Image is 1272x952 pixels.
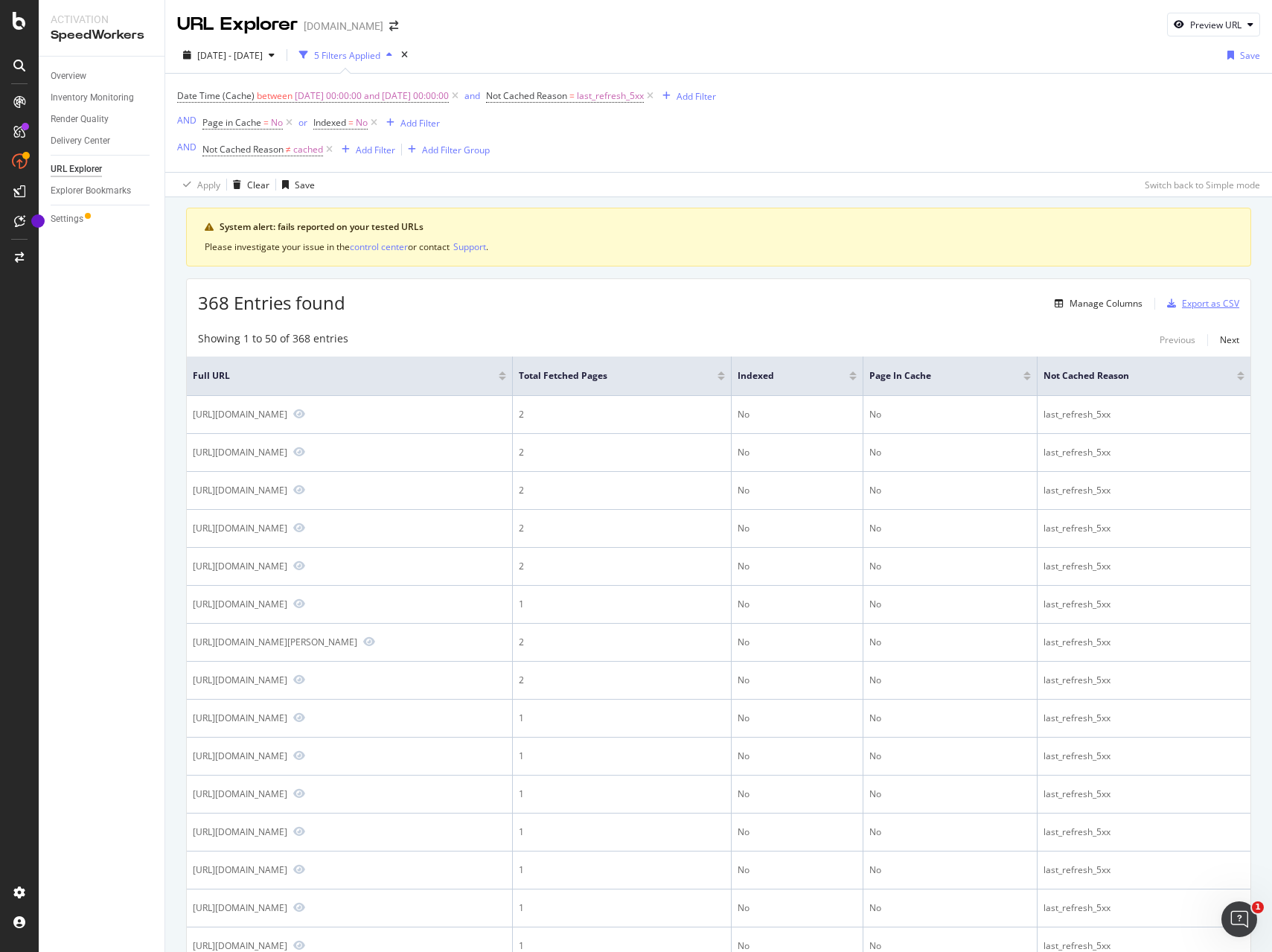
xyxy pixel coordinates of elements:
[738,712,857,725] div: No
[422,144,490,156] div: Add Filter Group
[51,183,154,199] a: Explorer Bookmarks
[1044,598,1244,611] div: last_refresh_5xx
[193,484,287,496] div: [URL][DOMAIN_NAME]
[869,674,1031,687] div: No
[738,369,827,383] span: Indexed
[1139,173,1260,197] button: Switch back to Simple mode
[197,49,263,62] span: [DATE] - [DATE]
[227,173,269,197] button: Clear
[398,48,411,63] div: times
[1220,331,1239,349] button: Next
[869,636,1031,649] div: No
[738,636,857,649] div: No
[51,211,154,227] a: Settings
[738,863,857,877] div: No
[1044,369,1215,383] span: Not Cached Reason
[51,162,102,177] div: URL Explorer
[1044,750,1244,763] div: last_refresh_5xx
[738,788,857,801] div: No
[193,939,287,952] div: [URL][DOMAIN_NAME]
[51,162,154,177] a: URL Explorer
[193,560,287,572] div: [URL][DOMAIN_NAME]
[295,86,449,106] span: [DATE] 00:00:00 and [DATE] 00:00:00
[177,114,196,127] div: AND
[293,674,305,685] a: Preview https://www.sephora.pt/cabelo-c307/?page=13
[293,139,323,160] span: cached
[1252,901,1264,913] span: 1
[205,240,1233,254] div: Please investigate your issue in the or contact .
[1044,863,1244,877] div: last_refresh_5xx
[519,788,725,801] div: 1
[177,113,196,127] button: AND
[738,598,857,611] div: No
[869,560,1031,573] div: No
[293,902,305,913] a: Preview https://www.sephora.pt/produtos-virais/?q=bear
[193,825,287,838] div: [URL][DOMAIN_NAME]
[1221,901,1257,937] iframe: Intercom live chat
[193,598,287,610] div: [URL][DOMAIN_NAME]
[869,825,1031,839] div: No
[51,68,154,84] a: Overview
[51,90,154,106] a: Inventory Monitoring
[1220,333,1239,346] div: Next
[193,750,287,762] div: [URL][DOMAIN_NAME]
[738,901,857,915] div: No
[1221,43,1260,67] button: Save
[51,211,83,227] div: Settings
[1044,484,1244,497] div: last_refresh_5xx
[519,674,725,687] div: 2
[519,369,695,383] span: Total Fetched Pages
[738,750,857,763] div: No
[51,133,110,149] div: Delivery Center
[177,173,220,197] button: Apply
[51,90,134,106] div: Inventory Monitoring
[1049,295,1142,313] button: Manage Columns
[51,27,153,44] div: SpeedWorkers
[293,43,398,67] button: 5 Filters Applied
[193,712,287,724] div: [URL][DOMAIN_NAME]
[1182,297,1239,310] div: Export as CSV
[293,447,305,457] a: Preview https://www.sephora.pt/ideias-inspiracao/tratamento.html
[293,409,305,419] a: Preview https://www.sephora.pt/todas-as-novidades/
[519,636,725,649] div: 2
[1044,825,1244,839] div: last_refresh_5xx
[257,89,293,102] span: between
[738,674,857,687] div: No
[293,864,305,875] a: Preview https://www.sephora.pt/shade-finder-lancome.html?Quantity=1&cartAction=add&pid=
[293,712,305,723] a: Preview https://www.sephora.pt/produtos-cabelo-encaracolado.html?Quantity=1&cartAction=add&pid=
[1044,901,1244,915] div: last_refresh_5xx
[1240,49,1260,62] div: Save
[177,89,255,102] span: Date Time (Cache)
[293,598,305,609] a: Preview https://www.sephora.pt/p/pink-power-mask---cuidado-reestruturante-ultra-proteico-758991.html
[569,89,575,102] span: =
[350,240,408,253] div: control center
[869,863,1031,877] div: No
[519,825,725,839] div: 1
[177,141,196,153] div: AND
[286,143,291,156] span: ≠
[519,446,725,459] div: 2
[193,408,287,421] div: [URL][DOMAIN_NAME]
[738,408,857,421] div: No
[519,484,725,497] div: 2
[738,446,857,459] div: No
[197,179,220,191] div: Apply
[51,133,154,149] a: Delivery Center
[869,522,1031,535] div: No
[293,788,305,799] a: Preview https://www.sephora.pt/acessorios/pinceis/smudge-brush-10-P3666010.html
[1190,19,1241,31] div: Preview URL
[1044,408,1244,421] div: last_refresh_5xx
[464,89,480,103] button: and
[51,12,153,27] div: Activation
[336,141,395,159] button: Add Filter
[247,179,269,191] div: Clear
[1044,446,1244,459] div: last_refresh_5xx
[202,116,261,129] span: Page in Cache
[293,485,305,495] a: Preview https://www.sephora.pt/contact-us.html
[202,143,284,156] span: Not Cached Reason
[1160,333,1195,346] div: Previous
[298,115,307,130] button: or
[263,116,269,129] span: =
[271,112,283,133] span: No
[519,901,725,915] div: 1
